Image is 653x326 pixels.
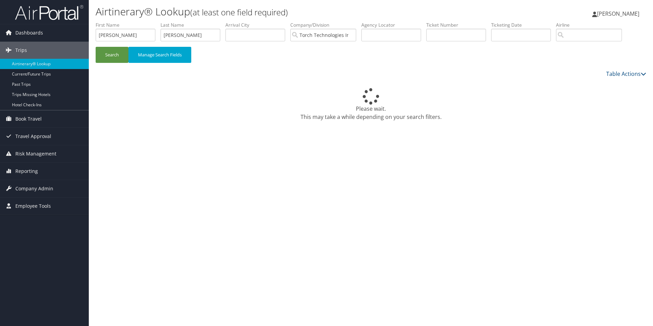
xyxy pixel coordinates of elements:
[15,163,38,180] span: Reporting
[556,22,627,28] label: Airline
[592,3,646,24] a: [PERSON_NAME]
[15,4,83,21] img: airportal-logo.png
[290,22,361,28] label: Company/Division
[190,6,288,18] small: (at least one field required)
[161,22,225,28] label: Last Name
[15,24,43,41] span: Dashboards
[96,88,646,121] div: Please wait. This may take a while depending on your search filters.
[606,70,646,78] a: Table Actions
[96,22,161,28] label: First Name
[15,110,42,127] span: Book Travel
[491,22,556,28] label: Ticketing Date
[15,42,27,59] span: Trips
[128,47,191,63] button: Manage Search Fields
[597,10,639,17] span: [PERSON_NAME]
[361,22,426,28] label: Agency Locator
[15,128,51,145] span: Travel Approval
[225,22,290,28] label: Arrival City
[96,47,128,63] button: Search
[15,180,53,197] span: Company Admin
[15,145,56,162] span: Risk Management
[15,198,51,215] span: Employee Tools
[96,4,463,19] h1: Airtinerary® Lookup
[426,22,491,28] label: Ticket Number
